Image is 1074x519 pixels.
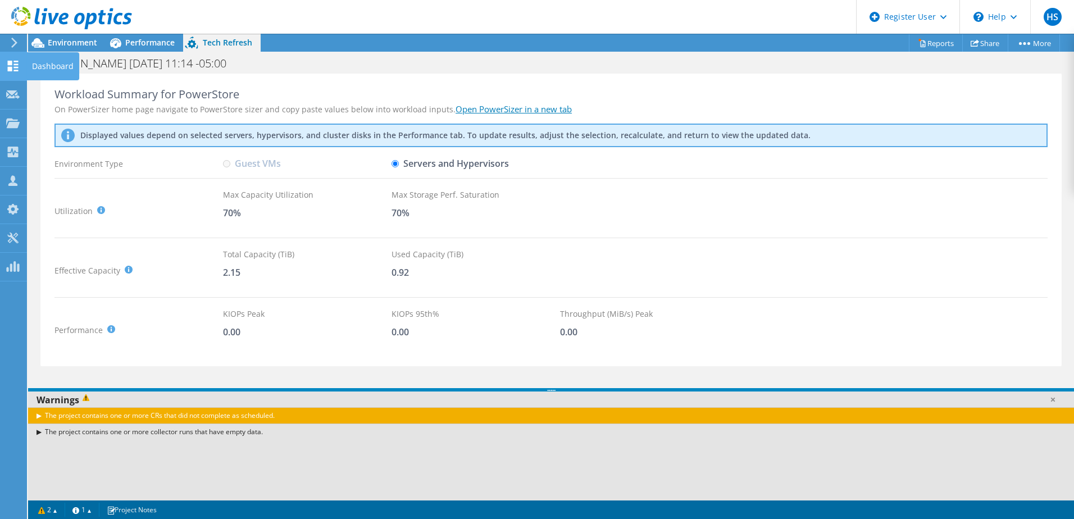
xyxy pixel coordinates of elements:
div: 2.15 [223,266,392,279]
div: KIOPs Peak [223,308,392,320]
label: Guest VMs [223,154,281,174]
label: Servers and Hypervisors [392,154,509,174]
div: Throughput (MiB/s) Peak [560,308,729,320]
a: Share [962,34,1008,52]
svg: \n [973,12,984,22]
div: 70% [223,207,392,219]
div: Effective Capacity [54,248,223,293]
div: Max Storage Perf. Saturation [392,189,560,201]
div: Dashboard [26,52,79,80]
div: Total Capacity (TiB) [223,248,392,261]
div: 0.92 [392,266,560,279]
p: Displayed values depend on selected servers, hypervisors, and cluster disks in the Performance ta... [80,130,614,140]
a: Open PowerSizer in a new tab [456,103,572,115]
div: 70% [392,207,560,219]
span: Tech Refresh [203,37,252,48]
div: 0.00 [392,326,560,338]
div: KIOPs 95th% [392,308,560,320]
div: Warnings [28,391,1074,408]
a: More [1008,34,1060,52]
div: The project contains one or more collector runs that have empty data. [28,424,1074,440]
div: Performance [54,308,223,352]
div: Used Capacity (TiB) [392,248,560,261]
h1: [DOMAIN_NAME] [DATE] 11:14 -05:00 [37,57,244,70]
a: Reports [909,34,963,52]
div: On PowerSizer home page navigate to PowerStore sizer and copy paste values below into workload in... [54,103,1048,115]
div: Max Capacity Utilization [223,189,392,201]
div: Workload Summary for PowerStore [54,88,1048,101]
div: Environment Type [54,154,223,174]
a: Project Notes [99,503,165,517]
div: Utilization [54,189,223,233]
input: Servers and Hypervisors [392,160,399,167]
input: Guest VMs [223,160,230,167]
span: Environment [48,37,97,48]
a: 2 [30,503,65,517]
div: The project contains one or more CRs that did not complete as scheduled. [28,407,1074,424]
span: Performance [125,37,175,48]
span: HS [1044,8,1062,26]
div: 0.00 [560,326,729,338]
div: 0.00 [223,326,392,338]
a: 1 [65,503,99,517]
